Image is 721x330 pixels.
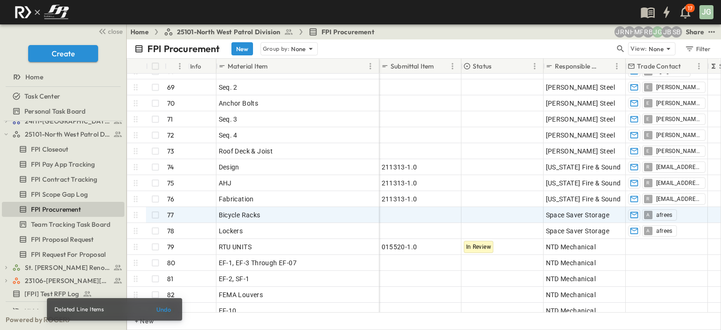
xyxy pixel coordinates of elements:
[147,42,220,55] p: FPI Procurement
[382,194,417,204] span: 211313-1.0
[228,61,268,71] p: Material Item
[2,286,124,301] div: [FPI] Test RFP Logtest
[167,99,175,108] p: 70
[219,210,261,220] span: Bicycle Racks
[167,178,174,188] p: 75
[2,260,124,275] div: St. Vincent De Paul Renovationstest
[167,162,174,172] p: 74
[169,61,179,71] button: Sort
[2,232,124,247] div: FPI Proposal Requesttest
[219,162,239,172] span: Design
[219,83,238,92] span: Seq. 2
[219,274,250,284] span: EF-2, SF-1
[2,217,124,232] div: Team Tracking Task Boardtest
[624,26,635,38] div: Nila Hutcheson (nhutcheson@fpibuilders.com)
[164,27,293,37] a: 25101-North West Patrol Division
[24,92,60,101] span: Task Center
[706,26,717,38] button: test
[2,287,123,300] a: [FPI] Test RFP Log
[167,130,174,140] p: 72
[31,220,110,229] span: Team Tracking Task Board
[546,210,610,220] span: Space Saver Storage
[269,61,280,71] button: Sort
[365,61,376,72] button: Menu
[167,242,174,252] p: 79
[322,27,375,37] span: FPI Procurement
[308,27,375,37] a: FPI Procurement
[614,26,626,38] div: Jayden Ramirez (jramirez@fpibuilders.com)
[219,194,254,204] span: Fabrication
[12,274,123,287] a: 23106-[PERSON_NAME][GEOGRAPHIC_DATA]
[12,128,123,141] a: 25101-North West Patrol Division
[546,83,615,92] span: [PERSON_NAME] Steel
[31,175,98,184] span: FPI Contract Tracking
[546,306,596,315] span: NTD Mechanical
[2,70,123,84] a: Home
[167,115,173,124] p: 71
[167,83,175,92] p: 69
[546,99,615,108] span: [PERSON_NAME] Steel
[167,146,174,156] p: 73
[291,44,306,54] p: None
[31,250,106,259] span: FPI Request For Proposal
[546,226,610,236] span: Space Saver Storage
[652,26,663,38] div: Josh Gille (jgille@fpibuilders.com)
[656,211,673,219] span: afrees
[219,130,238,140] span: Seq. 4
[190,53,201,79] div: Info
[688,5,692,12] p: 17
[2,202,124,217] div: FPI Procurementtest
[546,178,621,188] span: [US_STATE] Fire & Sound
[656,131,701,139] span: [PERSON_NAME]
[219,99,259,108] span: Anchor Bolts
[2,142,124,157] div: FPI Closeouttest
[31,145,68,154] span: FPI Closeout
[25,116,111,126] span: 24111-[GEOGRAPHIC_DATA]
[2,218,123,231] a: Team Tracking Task Board
[2,172,124,187] div: FPI Contract Trackingtest
[2,187,124,202] div: FPI Scope Gap Logtest
[686,27,704,37] div: Share
[25,130,111,139] span: 25101-North West Patrol Division
[167,226,174,236] p: 78
[633,26,644,38] div: Monica Pruteanu (mpruteanu@fpibuilders.com)
[546,194,621,204] span: [US_STATE] Fire & Sound
[25,263,111,272] span: St. Vincent De Paul Renovations
[546,146,615,156] span: [PERSON_NAME] Steel
[382,242,417,252] span: 015520-1.0
[167,274,173,284] p: 81
[656,84,701,91] span: [PERSON_NAME]
[177,27,280,37] span: 25101-North West Patrol Division
[656,163,701,171] span: [EMAIL_ADDRESS][DOMAIN_NAME]
[555,61,599,71] p: Responsible Trade
[31,205,81,214] span: FPI Procurement
[2,157,124,172] div: FPI Pay App Trackingtest
[219,146,273,156] span: Roof Deck & Joist
[391,61,434,71] p: Submittal Item
[94,24,124,38] button: close
[2,273,124,288] div: 23106-[PERSON_NAME][GEOGRAPHIC_DATA]test
[2,105,123,118] a: Personal Task Board
[643,26,654,38] div: Regina Barnett (rbarnett@fpibuilders.com)
[219,290,263,299] span: FEMA Louvers
[54,301,104,318] div: Deleted Line Items
[25,276,111,285] span: 23106-[PERSON_NAME][GEOGRAPHIC_DATA]
[2,248,123,261] a: FPI Request For Proposal
[546,258,596,268] span: NTD Mechanical
[656,147,701,155] span: [PERSON_NAME]
[167,210,174,220] p: 77
[167,258,175,268] p: 80
[219,306,237,315] span: EF-10
[31,235,93,244] span: FPI Proposal Request
[130,27,149,37] a: Home
[2,114,124,129] div: 24111-[GEOGRAPHIC_DATA]test
[546,130,615,140] span: [PERSON_NAME] Steel
[546,162,621,172] span: [US_STATE] Fire & Sound
[108,27,123,36] span: close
